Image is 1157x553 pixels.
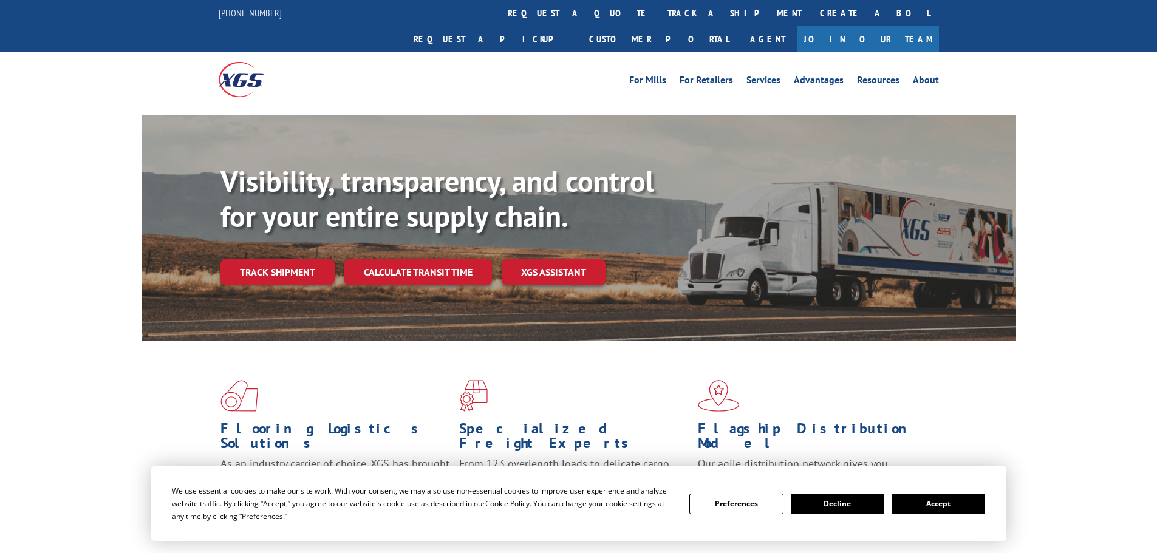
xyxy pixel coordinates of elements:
[746,75,780,89] a: Services
[913,75,939,89] a: About
[797,26,939,52] a: Join Our Team
[172,484,675,523] div: We use essential cookies to make our site work. With your consent, we may also use non-essential ...
[220,380,258,412] img: xgs-icon-total-supply-chain-intelligence-red
[220,421,450,456] h1: Flooring Logistics Solutions
[791,494,884,514] button: Decline
[794,75,844,89] a: Advantages
[580,26,738,52] a: Customer Portal
[344,259,492,285] a: Calculate transit time
[892,494,985,514] button: Accept
[680,75,733,89] a: For Retailers
[404,26,580,52] a: Request a pickup
[220,259,335,285] a: Track shipment
[857,75,899,89] a: Resources
[698,456,921,485] span: Our agile distribution network gives you nationwide inventory management on demand.
[485,498,530,509] span: Cookie Policy
[698,380,740,412] img: xgs-icon-flagship-distribution-model-red
[219,7,282,19] a: [PHONE_NUMBER]
[220,162,654,235] b: Visibility, transparency, and control for your entire supply chain.
[220,456,449,500] span: As an industry carrier of choice, XGS has brought innovation and dedication to flooring logistics...
[738,26,797,52] a: Agent
[151,466,1006,541] div: Cookie Consent Prompt
[459,421,689,456] h1: Specialized Freight Experts
[698,421,927,456] h1: Flagship Distribution Model
[459,456,689,511] p: From 123 overlength loads to delicate cargo, our experienced staff knows the best way to move you...
[459,380,488,412] img: xgs-icon-focused-on-flooring-red
[242,511,283,521] span: Preferences
[629,75,666,89] a: For Mills
[502,259,606,285] a: XGS ASSISTANT
[689,494,783,514] button: Preferences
